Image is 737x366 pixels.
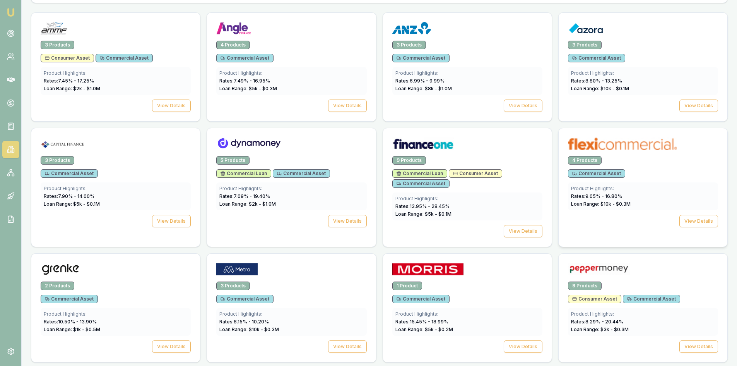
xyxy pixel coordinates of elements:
[397,296,445,302] span: Commercial Asset
[219,319,269,325] span: Rates: 8.15 % - 10.20 %
[219,311,363,317] div: Product Highlights:
[397,55,445,61] span: Commercial Asset
[44,201,100,207] span: Loan Range: $ 5 k - $ 0.1 M
[41,156,74,165] div: 3 Products
[568,156,602,165] div: 4 Products
[679,215,718,227] button: View Details
[568,137,677,150] img: flexicommercial logo
[572,296,617,302] span: Consumer Asset
[383,253,552,363] a: Morris Finance logo1 ProductCommercial AssetProduct Highlights:Rates:15.45% - 18.99%Loan Range: $...
[395,211,451,217] span: Loan Range: $ 5 k - $ 0.1 M
[392,156,426,165] div: 9 Products
[277,170,326,177] span: Commercial Asset
[383,128,552,247] a: Finance One logo9 ProductsCommercial LoanConsumer AssetCommercial AssetProduct Highlights:Rates:1...
[219,326,279,332] span: Loan Range: $ 10 k - $ 0.3 M
[152,340,191,353] button: View Details
[216,22,251,34] img: Angle Finance logo
[504,100,542,112] button: View Details
[383,12,552,122] a: ANZ logo3 ProductsCommercial AssetProduct Highlights:Rates:6.99% - 9.99%Loan Range: $8k - $1.0MVi...
[558,12,728,122] a: Azora logo3 ProductsCommercial AssetProduct Highlights:Rates:8.80% - 13.25%Loan Range: $10k - $0....
[395,86,452,91] span: Loan Range: $ 8 k - $ 1.0 M
[41,137,85,150] img: Capital Finance logo
[395,78,445,84] span: Rates: 6.99 % - 9.99 %
[558,253,728,363] a: Pepper Money logo9 ProductsConsumer AssetCommercial AssetProduct Highlights:Rates:8.29% - 20.44%L...
[45,170,94,177] span: Commercial Asset
[41,22,67,34] img: AMMF logo
[504,225,542,237] button: View Details
[392,22,431,34] img: ANZ logo
[392,263,464,275] img: Morris Finance logo
[679,340,718,353] button: View Details
[44,319,97,325] span: Rates: 10.50 % - 13.90 %
[571,86,629,91] span: Loan Range: $ 10 k - $ 0.1 M
[572,170,621,177] span: Commercial Asset
[571,201,631,207] span: Loan Range: $ 10 k - $ 0.3 M
[44,186,188,192] div: Product Highlights:
[207,253,376,363] a: Metro Finance logo3 ProductsCommercial AssetProduct Highlights:Rates:8.15% - 10.20%Loan Range: $1...
[219,78,270,84] span: Rates: 7.49 % - 16.95 %
[395,319,448,325] span: Rates: 15.45 % - 18.99 %
[328,340,367,353] button: View Details
[219,70,363,76] div: Product Highlights:
[568,22,604,34] img: Azora logo
[207,128,376,247] a: Dynamoney logo5 ProductsCommercial LoanCommercial AssetProduct Highlights:Rates:7.09% - 19.40%Loa...
[571,311,715,317] div: Product Highlights:
[221,296,269,302] span: Commercial Asset
[152,100,191,112] button: View Details
[31,253,200,363] a: Grenke logo2 ProductsCommercial AssetProduct Highlights:Rates:10.50% - 13.90%Loan Range: $1k - $0...
[392,41,426,49] div: 3 Products
[395,196,539,202] div: Product Highlights:
[397,170,443,177] span: Commercial Loan
[41,282,74,290] div: 2 Products
[395,311,539,317] div: Product Highlights:
[44,311,188,317] div: Product Highlights:
[152,215,191,227] button: View Details
[568,263,630,275] img: Pepper Money logo
[221,55,269,61] span: Commercial Asset
[216,263,258,275] img: Metro Finance logo
[392,282,422,290] div: 1 Product
[31,128,200,247] a: Capital Finance logo3 ProductsCommercial AssetProduct Highlights:Rates:7.90% - 14.00%Loan Range: ...
[216,41,250,49] div: 4 Products
[568,41,602,49] div: 3 Products
[31,12,200,122] a: AMMF logo3 ProductsConsumer AssetCommercial AssetProduct Highlights:Rates:7.45% - 17.25%Loan Rang...
[44,70,188,76] div: Product Highlights:
[216,282,250,290] div: 3 Products
[397,180,445,187] span: Commercial Asset
[219,193,270,199] span: Rates: 7.09 % - 19.40 %
[328,215,367,227] button: View Details
[571,78,622,84] span: Rates: 8.80 % - 13.25 %
[216,137,281,150] img: Dynamoney logo
[395,326,453,332] span: Loan Range: $ 5 k - $ 0.2 M
[571,193,622,199] span: Rates: 9.05 % - 16.80 %
[44,193,94,199] span: Rates: 7.90 % - 14.00 %
[328,100,367,112] button: View Details
[395,203,450,209] span: Rates: 13.95 % - 28.45 %
[571,326,629,332] span: Loan Range: $ 3 k - $ 0.3 M
[571,186,715,192] div: Product Highlights:
[44,78,94,84] span: Rates: 7.45 % - 17.25 %
[41,41,74,49] div: 3 Products
[45,296,94,302] span: Commercial Asset
[44,86,100,91] span: Loan Range: $ 2 k - $ 1.0 M
[571,70,715,76] div: Product Highlights:
[100,55,149,61] span: Commercial Asset
[216,156,250,165] div: 5 Products
[207,12,376,122] a: Angle Finance logo4 ProductsCommercial AssetProduct Highlights:Rates:7.49% - 16.95%Loan Range: $5...
[568,282,602,290] div: 9 Products
[504,340,542,353] button: View Details
[679,100,718,112] button: View Details
[221,170,267,177] span: Commercial Loan
[41,263,80,275] img: Grenke logo
[558,128,728,247] a: flexicommercial logo4 ProductsCommercial AssetProduct Highlights:Rates:9.05% - 16.80%Loan Range: ...
[219,86,277,91] span: Loan Range: $ 5 k - $ 0.3 M
[627,296,676,302] span: Commercial Asset
[571,319,623,325] span: Rates: 8.29 % - 20.44 %
[453,170,498,177] span: Consumer Asset
[44,326,100,332] span: Loan Range: $ 1 k - $ 0.5 M
[392,137,454,150] img: Finance One logo
[6,8,15,17] img: emu-icon-u.png
[45,55,90,61] span: Consumer Asset
[395,70,539,76] div: Product Highlights:
[219,186,363,192] div: Product Highlights:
